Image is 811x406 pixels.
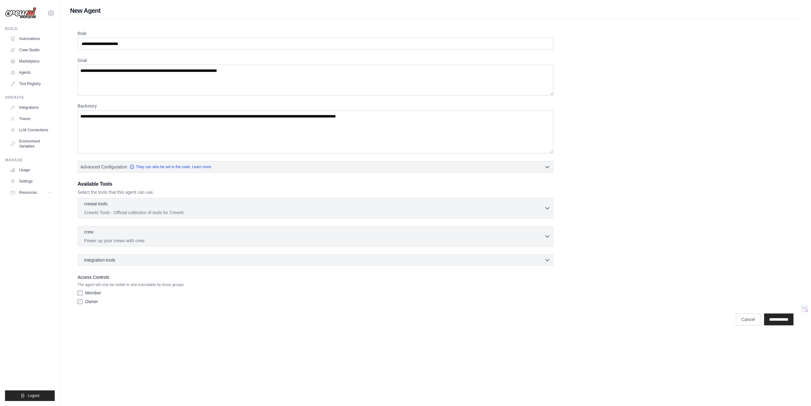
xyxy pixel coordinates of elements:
label: Role [78,30,553,37]
span: Advanced Configuration [80,164,127,170]
label: Access Controls [78,273,553,281]
p: The agent will only be visible to and executable by those groups. [78,282,553,287]
h1: New Agent [70,6,801,15]
span: integration-tools [84,257,115,263]
button: Logout [5,390,55,401]
a: They can also be set in the code. Learn more [129,164,211,169]
button: integration-tools [80,257,550,263]
p: Power up your crews with crew [84,238,544,244]
a: Cancel [736,313,760,325]
a: Settings [8,176,55,186]
a: Tool Registry [8,79,55,89]
span: Logout [28,393,39,398]
span: Resources [19,190,37,195]
a: Usage [8,165,55,175]
p: crewai-tools [84,201,108,207]
div: Manage [5,158,55,163]
label: Goal [78,57,553,63]
div: Build [5,26,55,31]
a: Integrations [8,103,55,113]
button: Resources [8,188,55,198]
button: crewai-tools CrewAI Tools - Official collection of tools for CrewAI [80,201,550,216]
a: Traces [8,114,55,124]
button: Advanced Configuration They can also be set in the code. Learn more [78,161,553,173]
label: Owner [85,298,98,305]
a: LLM Connections [8,125,55,135]
p: crew [84,229,94,235]
button: crew Power up your crews with crew [80,229,550,244]
a: Automations [8,34,55,44]
a: Agents [8,68,55,78]
p: CrewAI Tools - Official collection of tools for CrewAI [84,209,544,216]
h3: Available Tools [78,180,553,188]
div: Operate [5,95,55,100]
a: Marketplace [8,56,55,66]
a: Crew Studio [8,45,55,55]
a: Environment Variables [8,136,55,151]
img: Logo [5,7,36,19]
label: Backstory [78,103,553,109]
label: Member [85,290,101,296]
p: Select the tools that this agent can use. [78,189,553,195]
